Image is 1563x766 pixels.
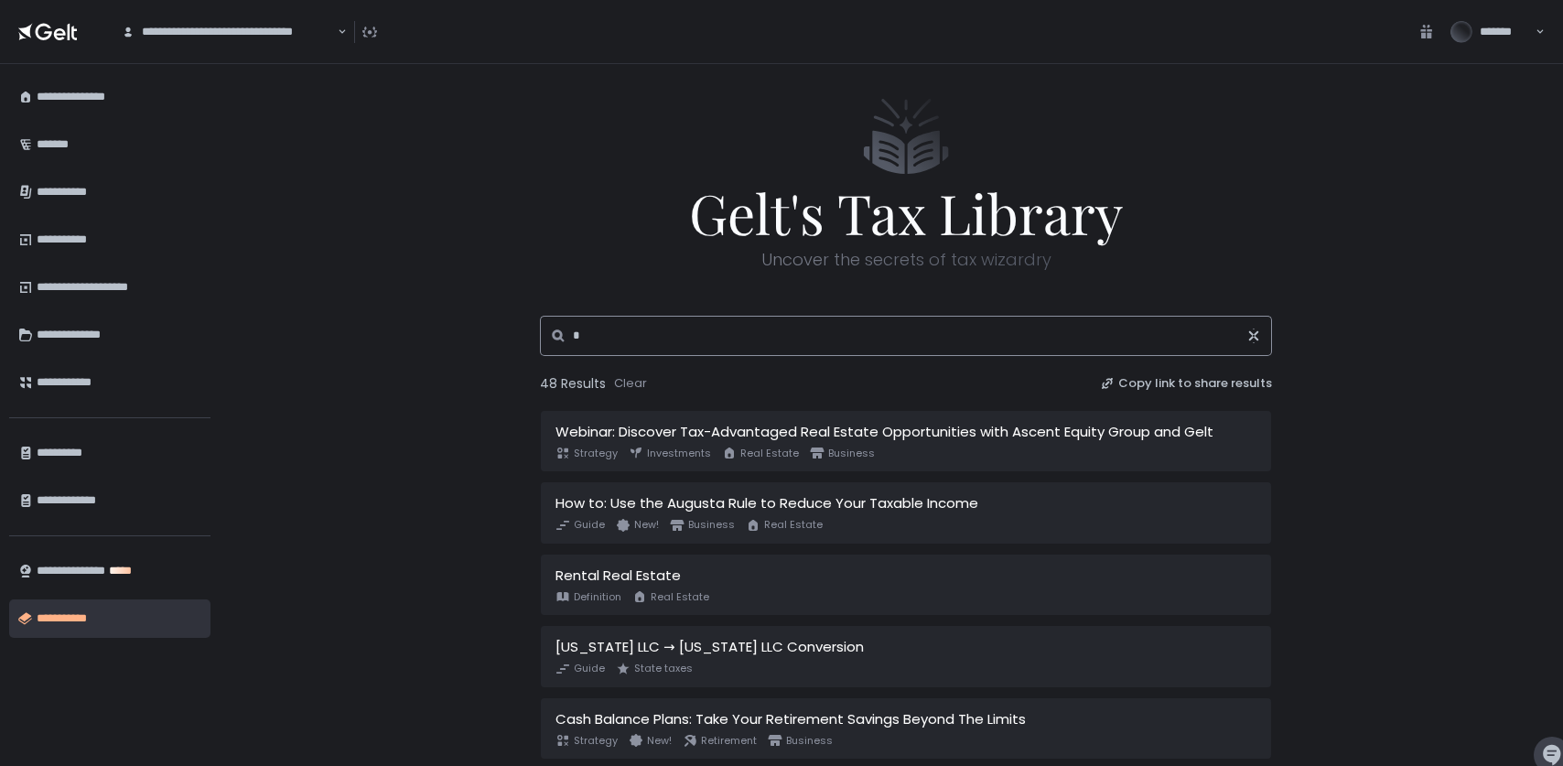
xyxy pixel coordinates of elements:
[616,518,659,533] span: New!
[768,733,833,748] span: Business
[632,589,709,604] span: Real Estate
[613,374,648,393] button: Clear
[555,493,1256,514] div: How to: Use the Augusta Rule to Reduce Your Taxable Income
[810,446,875,460] span: Business
[555,422,1256,443] div: Webinar: Discover Tax-Advantaged Real Estate Opportunities with Ascent Equity Group and Gelt
[629,446,711,460] span: Investments
[555,662,605,676] span: Guide
[335,23,336,41] input: Search for option
[761,247,1051,272] span: Uncover the secrets of tax wizardry
[555,446,618,460] span: Strategy
[555,518,605,533] span: Guide
[722,446,799,460] span: Real Estate
[555,709,1256,730] div: Cash Balance Plans: Take Your Retirement Savings Beyond The Limits
[110,13,347,51] div: Search for option
[629,733,672,748] span: New!
[540,374,606,393] span: 48 Results
[555,566,1256,587] div: Rental Real Estate
[555,637,1256,658] div: [US_STATE] LLC → [US_STATE] LLC Conversion
[614,375,647,392] div: Clear
[555,733,618,748] span: Strategy
[555,589,621,604] span: Definition
[616,662,693,676] span: State taxes
[1100,375,1272,392] button: Copy link to share results
[670,518,735,533] span: Business
[481,185,1331,240] span: Gelt's Tax Library
[746,518,823,533] span: Real Estate
[683,733,757,748] span: Retirement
